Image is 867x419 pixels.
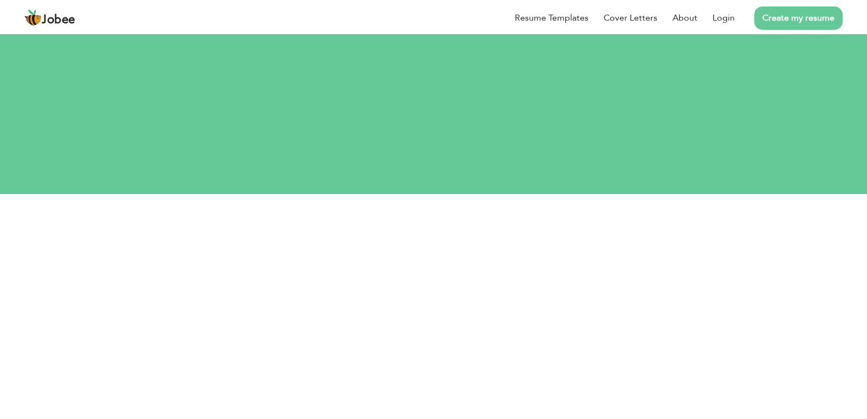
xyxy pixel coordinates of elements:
[754,7,843,30] a: Create my resume
[713,11,735,24] a: Login
[672,11,697,24] a: About
[24,9,42,27] img: jobee.io
[515,11,588,24] a: Resume Templates
[24,9,75,27] a: Jobee
[42,14,75,26] span: Jobee
[604,11,657,24] a: Cover Letters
